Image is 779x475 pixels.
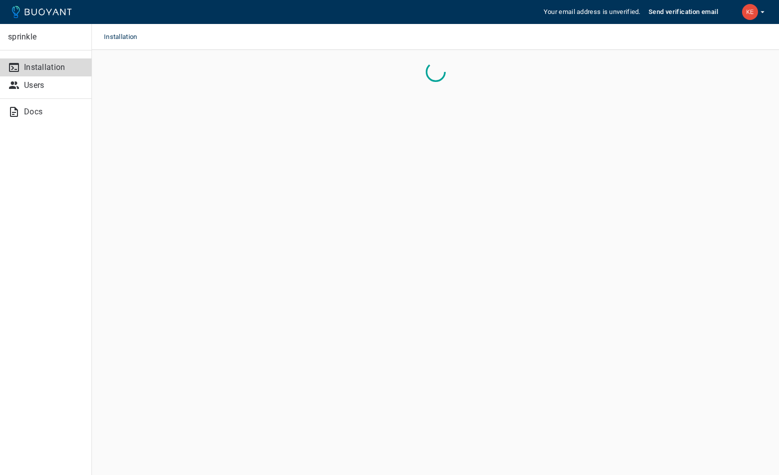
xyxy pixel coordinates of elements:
[8,32,83,42] p: sprinkle
[104,24,149,50] span: Installation
[544,8,641,16] span: Your email address is unverified.
[649,8,718,16] h5: Send verification email
[24,107,83,117] p: Docs
[742,4,758,20] img: Keizo Kadoki
[645,4,722,19] button: Send verification email
[24,62,83,72] p: Installation
[24,80,83,90] p: Users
